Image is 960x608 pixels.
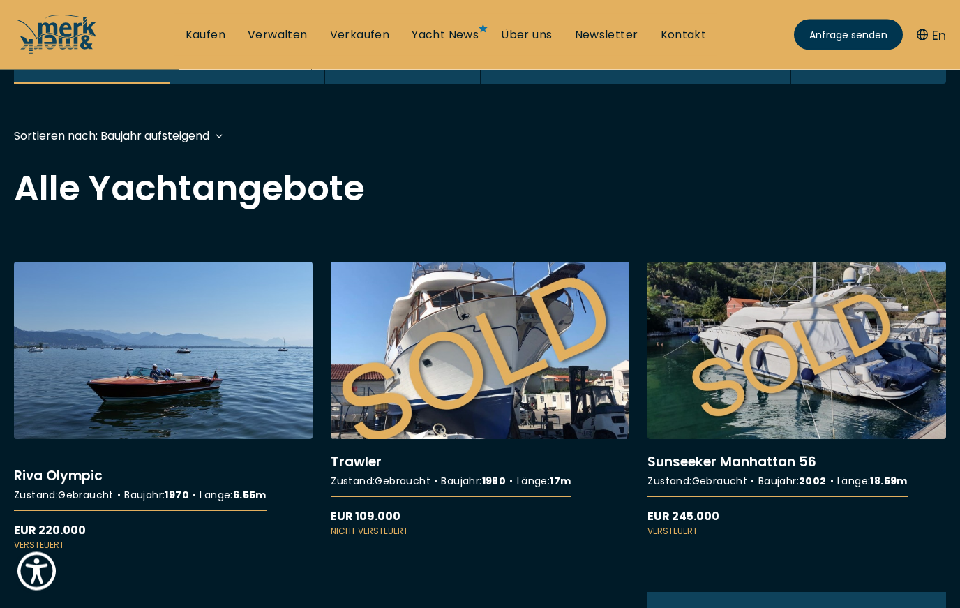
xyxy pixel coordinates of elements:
a: Kaufen [186,27,225,43]
a: More details aboutSunseeker Manhattan 56 [647,262,946,538]
a: Kontakt [661,27,707,43]
a: Verkaufen [330,27,390,43]
button: Show Accessibility Preferences [14,549,59,594]
a: Über uns [501,27,552,43]
a: Yacht News [412,27,479,43]
a: More details aboutTrawler [331,262,629,538]
a: More details aboutRiva Olympic [14,262,313,552]
div: Sortieren nach: Baujahr aufsteigend [14,128,209,145]
a: Anfrage senden [794,20,903,50]
a: Newsletter [575,27,638,43]
button: En [917,26,946,45]
h2: Alle Yachtangebote [14,172,946,207]
span: Anfrage senden [809,28,887,43]
a: Verwalten [248,27,308,43]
